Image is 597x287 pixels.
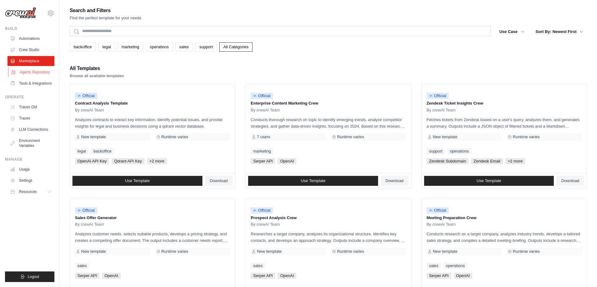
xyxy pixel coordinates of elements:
[433,134,457,139] span: New template
[5,271,54,282] button: Logout
[251,100,406,106] p: Enterprise Content Marketing Crew
[443,263,467,269] a: operations
[219,42,252,52] a: All Categories
[427,148,445,154] a: support
[7,136,54,151] a: Environment Variables
[561,178,579,183] span: Download
[147,158,167,164] span: +2 more
[251,116,406,129] p: Conducts thorough research on topic to identify emerging trends, analyze competitor strategies, a...
[532,26,587,37] button: Sort By: Newest First
[7,34,54,44] a: Automations
[70,64,124,73] h2: All Templates
[251,215,406,221] p: Prospect Analysis Crew
[251,222,280,227] span: By crewAI Team
[386,178,404,183] span: Download
[427,158,469,164] span: Zendesk Subdomain
[301,178,325,183] span: Use Template
[161,249,188,254] span: Runtime varies
[471,158,503,164] span: Zendesk Email
[496,26,528,37] button: Use Case
[7,164,54,174] a: Usage
[251,158,275,164] span: Serper API
[505,158,525,164] span: +2 more
[75,222,104,227] span: By crewAI Team
[257,249,281,254] span: New template
[75,148,88,154] a: legal
[251,93,273,99] span: Official
[257,134,270,139] span: 7 users
[175,42,193,52] a: sales
[72,176,202,186] a: Use Template
[75,100,230,106] p: Contract Analysis Template
[433,249,457,254] span: New template
[251,148,273,154] a: marketing
[427,100,582,106] p: Zendesk Ticket Insights Crew
[427,108,456,113] span: By crewAI Team
[7,125,54,134] a: LLM Connections
[118,42,143,52] a: marketing
[278,158,296,164] span: OpenAI
[427,207,449,214] span: Official
[5,157,54,162] div: Manage
[81,249,106,254] span: New template
[5,26,54,31] div: Build
[102,273,121,279] span: OpenAI
[7,102,54,112] a: Traces Old
[28,274,39,279] span: Logout
[427,273,451,279] span: Serper API
[427,231,582,244] p: Conducts research on a target company, analyzes industry trends, develops a tailored sales strate...
[8,67,55,77] a: Agents Repository
[337,249,364,254] span: Runtime varies
[75,273,99,279] span: Serper API
[75,116,230,129] p: Analyzes contracts to extract key information, identify potential issues, and provide insights fo...
[477,178,501,183] span: Use Template
[7,113,54,123] a: Traces
[5,7,36,19] img: Logo
[7,78,54,88] a: Tools & Integrations
[112,158,145,164] span: Qdrant API Key
[251,108,280,113] span: By crewAI Team
[454,273,472,279] span: OpenAI
[205,176,233,186] a: Download
[427,215,582,221] p: Meeting Preparation Crew
[210,178,228,183] span: Download
[5,95,54,100] div: Operate
[337,134,364,139] span: Runtime varies
[447,148,471,154] a: operations
[7,56,54,66] a: Marketplace
[146,42,173,52] a: operations
[7,176,54,186] a: Settings
[70,6,141,15] h2: Search and Filters
[98,42,115,52] a: legal
[81,134,106,139] span: New template
[513,134,540,139] span: Runtime varies
[427,263,441,269] a: sales
[70,15,141,21] p: Find the perfect template for your needs
[195,42,217,52] a: support
[513,249,540,254] span: Runtime varies
[427,222,456,227] span: By crewAI Team
[556,176,584,186] a: Download
[75,158,109,164] span: OpenAI API Key
[70,42,96,52] a: backoffice
[251,207,273,214] span: Official
[19,189,37,194] span: Resources
[75,93,97,99] span: Official
[424,176,554,186] a: Use Template
[381,176,409,186] a: Download
[75,231,230,244] p: Analyzes customer needs, selects suitable products, develops a pricing strategy, and creates a co...
[278,273,296,279] span: OpenAI
[251,273,275,279] span: Serper API
[427,116,582,129] p: Fetches tickets from Zendesk based on a user's query, analyzes them, and generates a summary. Out...
[248,176,378,186] a: Use Template
[70,73,124,79] p: Browse all available templates
[251,263,265,269] a: sales
[161,134,188,139] span: Runtime varies
[75,263,89,269] a: sales
[427,93,449,99] span: Official
[75,215,230,221] p: Sales Offer Generator
[75,207,97,214] span: Official
[91,148,114,154] a: backoffice
[75,108,104,113] span: By crewAI Team
[7,187,54,197] button: Resources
